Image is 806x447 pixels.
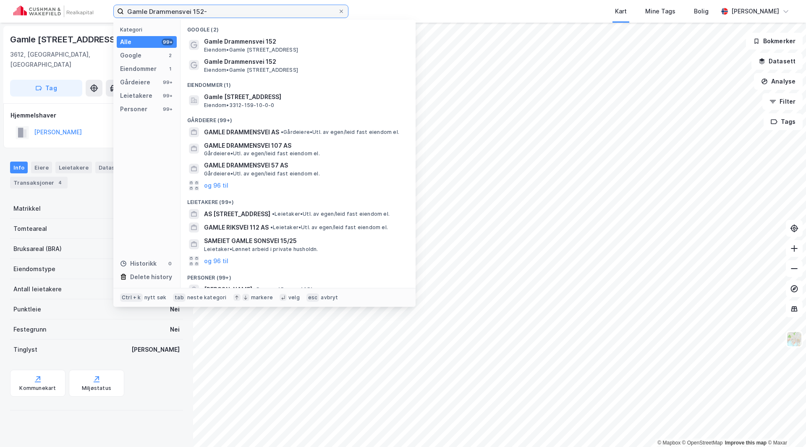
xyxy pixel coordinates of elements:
[204,236,406,246] span: SAMEIET GAMLE SONSVEI 15/25
[120,64,157,74] div: Eiendommer
[13,324,46,335] div: Festegrunn
[82,385,111,392] div: Miljøstatus
[13,244,62,254] div: Bruksareal (BRA)
[162,106,173,112] div: 99+
[762,93,803,110] button: Filter
[204,209,270,219] span: AS [STREET_ADDRESS]
[120,104,147,114] div: Personer
[95,162,127,173] div: Datasett
[13,304,41,314] div: Punktleie
[281,129,399,136] span: Gårdeiere • Utl. av egen/leid fast eiendom el.
[270,224,388,231] span: Leietaker • Utl. av egen/leid fast eiendom el.
[657,440,680,446] a: Mapbox
[204,92,406,102] span: Gamle [STREET_ADDRESS]
[204,150,320,157] span: Gårdeiere • Utl. av egen/leid fast eiendom el.
[254,286,313,293] span: Person • 15. mars 1951
[272,211,390,217] span: Leietaker • Utl. av egen/leid fast eiendom el.
[204,141,406,151] span: GAMLE DRAMMENSVEI 107 AS
[751,53,803,70] button: Datasett
[13,345,37,355] div: Tinglyst
[204,160,406,170] span: GAMLE DRAMMENSVEI 57 AS
[746,33,803,50] button: Bokmerker
[281,129,283,135] span: •
[204,102,275,109] span: Eiendom • 3312-159-10-0-0
[204,180,228,191] button: og 96 til
[764,407,806,447] div: Kontrollprogram for chat
[181,75,416,90] div: Eiendommer (1)
[124,5,338,18] input: Søk på adresse, matrikkel, gårdeiere, leietakere eller personer
[181,110,416,125] div: Gårdeiere (99+)
[120,77,150,87] div: Gårdeiere
[204,170,320,177] span: Gårdeiere • Utl. av egen/leid fast eiendom el.
[204,127,279,137] span: GAMLE DRAMMENSVEI AS
[10,162,28,173] div: Info
[13,5,93,17] img: cushman-wakefield-realkapital-logo.202ea83816669bd177139c58696a8fa1.svg
[13,264,55,274] div: Eiendomstype
[254,286,256,293] span: •
[167,52,173,59] div: 2
[120,37,131,47] div: Alle
[162,92,173,99] div: 99+
[10,80,82,97] button: Tag
[786,331,802,347] img: Z
[130,272,172,282] div: Delete history
[251,294,273,301] div: markere
[181,268,416,283] div: Personer (99+)
[272,211,275,217] span: •
[615,6,627,16] div: Kart
[170,304,180,314] div: Nei
[306,293,319,302] div: esc
[725,440,767,446] a: Improve this map
[120,259,157,269] div: Historikk
[120,293,143,302] div: Ctrl + k
[13,204,41,214] div: Matrikkel
[13,224,47,234] div: Tomteareal
[181,192,416,207] div: Leietakere (99+)
[10,33,120,46] div: Gamle [STREET_ADDRESS]
[764,113,803,130] button: Tags
[170,324,180,335] div: Nei
[204,285,252,295] span: [PERSON_NAME]
[204,47,298,53] span: Eiendom • Gamle [STREET_ADDRESS]
[321,294,338,301] div: avbryt
[270,224,273,230] span: •
[167,65,173,72] div: 1
[204,222,269,233] span: GAMLE RIKSVEI 112 AS
[162,39,173,45] div: 99+
[13,284,62,294] div: Antall leietakere
[204,67,298,73] span: Eiendom • Gamle [STREET_ADDRESS]
[31,162,52,173] div: Eiere
[167,260,173,267] div: 0
[682,440,723,446] a: OpenStreetMap
[120,50,141,60] div: Google
[645,6,675,16] div: Mine Tags
[181,20,416,35] div: Google (2)
[694,6,709,16] div: Bolig
[55,162,92,173] div: Leietakere
[144,294,167,301] div: nytt søk
[10,110,183,120] div: Hjemmelshaver
[10,177,68,188] div: Transaksjoner
[187,294,227,301] div: neste kategori
[56,178,64,187] div: 4
[764,407,806,447] iframe: Chat Widget
[288,294,300,301] div: velg
[131,345,180,355] div: [PERSON_NAME]
[173,293,186,302] div: tab
[162,79,173,86] div: 99+
[19,385,56,392] div: Kommunekart
[754,73,803,90] button: Analyse
[204,256,228,266] button: og 96 til
[204,246,318,253] span: Leietaker • Lønnet arbeid i private husholdn.
[731,6,779,16] div: [PERSON_NAME]
[120,26,177,33] div: Kategori
[10,50,134,70] div: 3612, [GEOGRAPHIC_DATA], [GEOGRAPHIC_DATA]
[204,57,406,67] span: Gamle Drammensvei 152
[204,37,406,47] span: Gamle Drammensvei 152
[120,91,152,101] div: Leietakere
